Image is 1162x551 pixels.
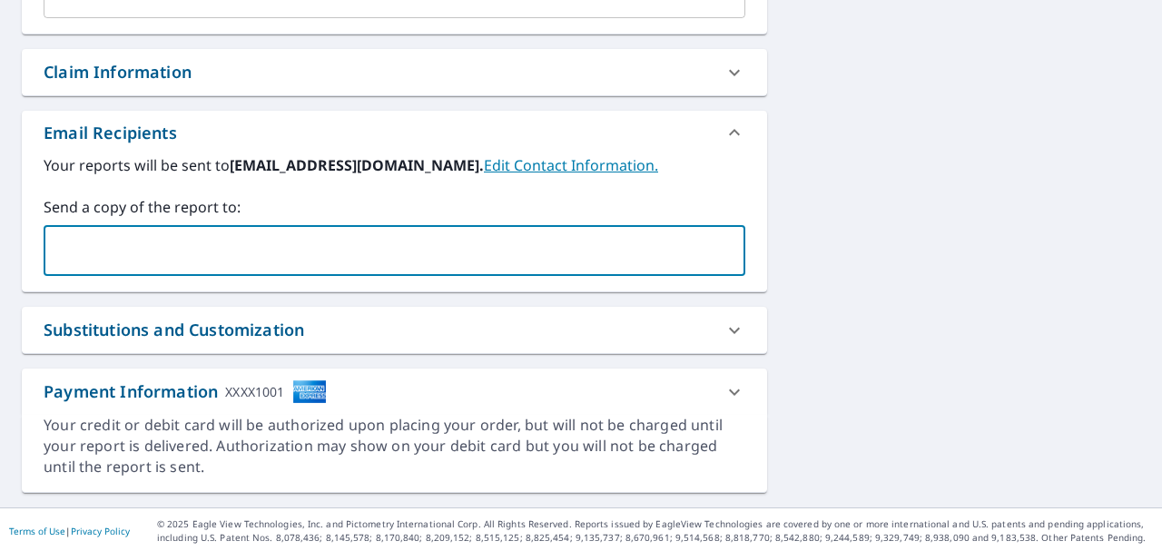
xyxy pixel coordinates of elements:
[484,155,658,175] a: EditContactInfo
[157,517,1153,545] p: © 2025 Eagle View Technologies, Inc. and Pictometry International Corp. All Rights Reserved. Repo...
[22,369,767,415] div: Payment InformationXXXX1001cardImage
[44,121,177,145] div: Email Recipients
[71,525,130,537] a: Privacy Policy
[44,415,745,477] div: Your credit or debit card will be authorized upon placing your order, but will not be charged unt...
[22,49,767,95] div: Claim Information
[9,525,65,537] a: Terms of Use
[9,526,130,536] p: |
[44,318,304,342] div: Substitutions and Customization
[292,379,327,404] img: cardImage
[225,379,284,404] div: XXXX1001
[44,154,745,176] label: Your reports will be sent to
[44,60,192,84] div: Claim Information
[44,379,327,404] div: Payment Information
[22,307,767,353] div: Substitutions and Customization
[230,155,484,175] b: [EMAIL_ADDRESS][DOMAIN_NAME].
[44,196,745,218] label: Send a copy of the report to:
[22,111,767,154] div: Email Recipients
